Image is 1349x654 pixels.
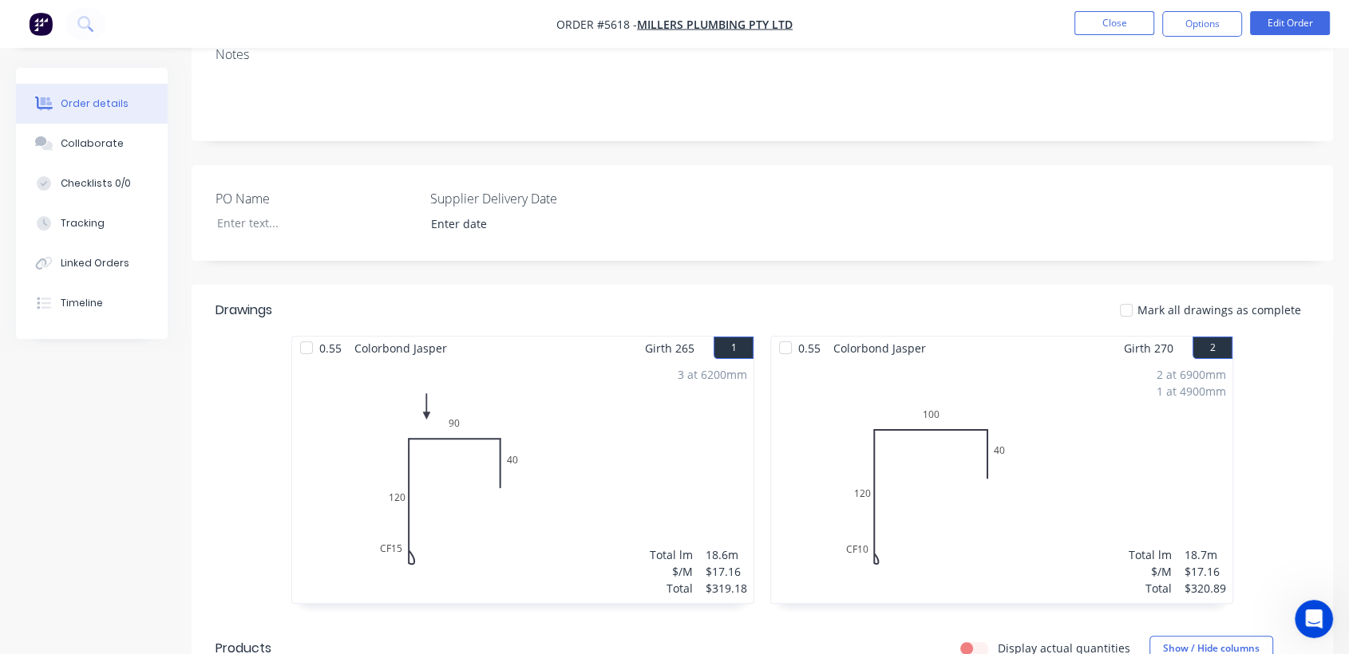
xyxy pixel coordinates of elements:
[1162,11,1242,37] button: Options
[216,189,415,208] label: PO Name
[650,546,693,563] div: Total lm
[16,163,168,203] button: Checklists 0/0
[650,580,693,597] div: Total
[61,136,124,151] div: Collaborate
[678,366,747,383] div: 3 at 6200mm
[1295,600,1333,638] iframe: Intercom live chat
[29,12,53,36] img: Factory
[1129,563,1172,580] div: $/M
[1129,580,1172,597] div: Total
[792,337,827,360] span: 0.55
[1185,580,1226,597] div: $320.89
[430,189,630,208] label: Supplier Delivery Date
[556,17,637,32] span: Order #5618 -
[16,283,168,323] button: Timeline
[714,337,754,359] button: 1
[1074,11,1154,35] button: Close
[16,124,168,163] button: Collaborate
[1193,337,1232,359] button: 2
[650,563,693,580] div: $/M
[1185,563,1226,580] div: $17.16
[16,84,168,124] button: Order details
[292,360,754,603] div: 0CF1512090403 at 6200mmTotal lm$/MTotal18.6m$17.16$319.18
[420,212,619,236] input: Enter date
[1250,11,1330,35] button: Edit Order
[61,176,131,191] div: Checklists 0/0
[1129,546,1172,563] div: Total lm
[1157,383,1226,400] div: 1 at 4900mm
[771,360,1232,603] div: 0CF10120100402 at 6900mm1 at 4900mmTotal lm$/MTotal18.7m$17.16$320.89
[16,203,168,243] button: Tracking
[61,296,103,310] div: Timeline
[637,17,793,32] a: MILLERS PLUMBING PTY LTD
[645,337,694,360] span: Girth 265
[61,216,105,230] div: Tracking
[348,337,453,360] span: Colorbond Jasper
[827,337,932,360] span: Colorbond Jasper
[61,97,129,111] div: Order details
[16,243,168,283] button: Linked Orders
[706,580,747,597] div: $319.18
[1185,546,1226,563] div: 18.7m
[216,47,1309,62] div: Notes
[1137,301,1301,318] span: Mark all drawings as complete
[1157,366,1226,383] div: 2 at 6900mm
[1124,337,1173,360] span: Girth 270
[61,256,129,270] div: Linked Orders
[216,301,272,320] div: Drawings
[313,337,348,360] span: 0.55
[706,546,747,563] div: 18.6m
[706,563,747,580] div: $17.16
